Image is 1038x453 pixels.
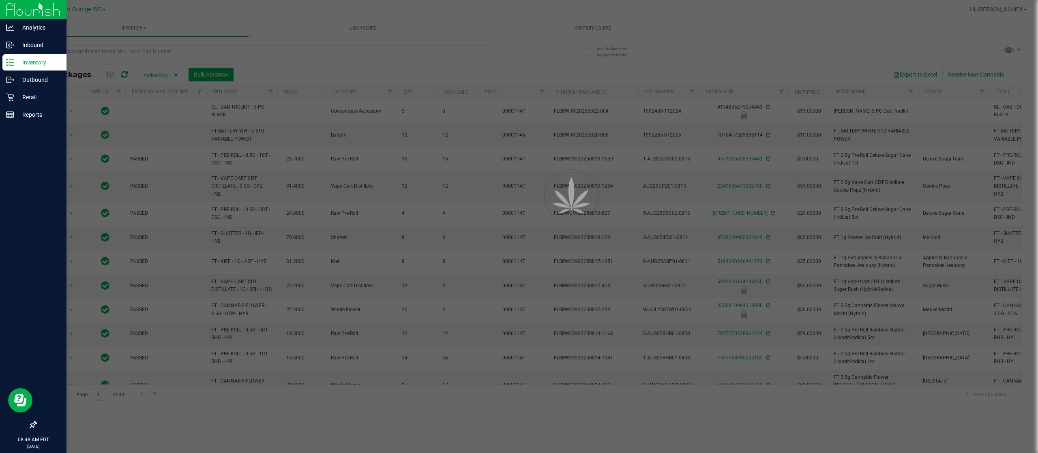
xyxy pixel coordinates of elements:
[6,41,14,49] inline-svg: Inbound
[14,92,63,102] p: Retail
[6,93,14,101] inline-svg: Retail
[14,23,63,32] p: Analytics
[4,443,63,449] p: [DATE]
[14,40,63,50] p: Inbound
[14,75,63,85] p: Outbound
[6,24,14,32] inline-svg: Analytics
[4,436,63,443] p: 08:48 AM EDT
[14,58,63,67] p: Inventory
[8,388,32,412] iframe: Resource center
[6,58,14,66] inline-svg: Inventory
[6,111,14,119] inline-svg: Reports
[6,76,14,84] inline-svg: Outbound
[14,110,63,120] p: Reports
